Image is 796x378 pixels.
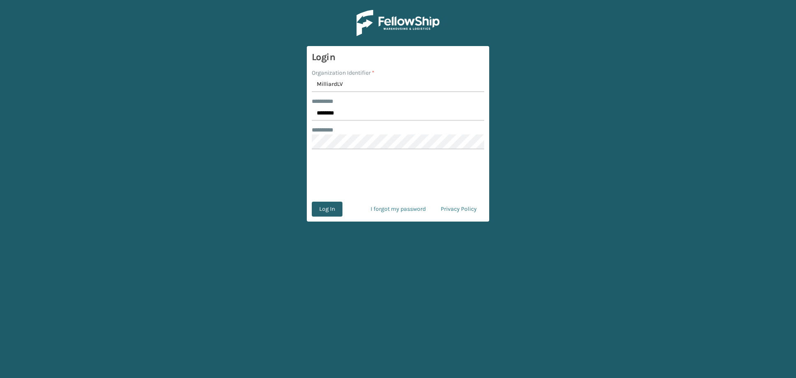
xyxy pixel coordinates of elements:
[335,159,461,192] iframe: reCAPTCHA
[312,68,374,77] label: Organization Identifier
[312,51,484,63] h3: Login
[363,202,433,217] a: I forgot my password
[312,202,342,217] button: Log In
[357,10,439,36] img: Logo
[433,202,484,217] a: Privacy Policy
